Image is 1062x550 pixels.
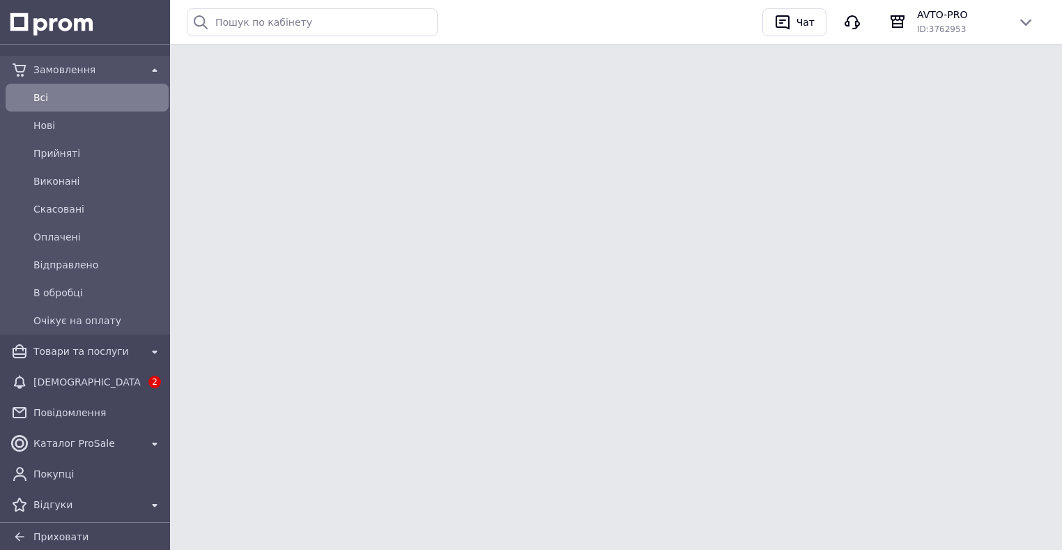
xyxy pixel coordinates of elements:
span: Очікує на оплату [33,314,163,328]
button: Чат [762,8,826,36]
div: Чат [794,12,817,33]
span: [DEMOGRAPHIC_DATA] [33,375,141,389]
span: Нові [33,119,163,132]
span: AVTO-PRO [917,8,1006,22]
span: В обробці [33,286,163,300]
span: Замовлення [33,63,141,77]
span: Приховати [33,531,88,542]
span: Скасовані [33,202,163,216]
span: ID: 3762953 [917,24,966,34]
span: Всi [33,91,163,105]
span: 2 [148,376,161,388]
span: Каталог ProSale [33,436,141,450]
span: Відгуки [33,498,141,512]
span: Відправлено [33,258,163,272]
span: Оплачені [33,230,163,244]
input: Пошук по кабінету [187,8,438,36]
span: Повідомлення [33,406,163,420]
span: Покупці [33,467,163,481]
span: Товари та послуги [33,344,141,358]
span: Виконані [33,174,163,188]
span: Прийняті [33,146,163,160]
